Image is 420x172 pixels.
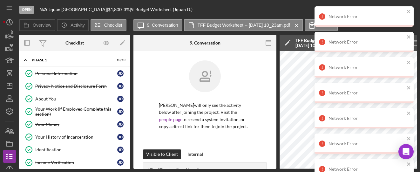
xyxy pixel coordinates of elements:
[33,23,51,28] label: Overview
[117,121,124,127] div: J D
[35,134,117,140] div: Your History of Incarceration
[91,19,126,31] button: Checklist
[407,162,411,168] button: close
[305,19,338,31] button: 9. Form
[104,23,122,28] label: Checklist
[108,7,122,12] span: $1,800
[329,65,405,70] div: Network Error
[22,105,127,118] a: Your Work (If Employed Complete this section)JD
[146,149,178,159] div: Visible to Client
[35,96,117,101] div: About You
[22,131,127,143] a: Your History of IncarcerationJD
[329,39,405,45] div: Network Error
[117,134,124,140] div: J D
[49,7,108,12] div: Jquan [GEOGRAPHIC_DATA] |
[22,67,127,80] a: Personal InformationJD
[143,149,181,159] button: Visible to Client
[377,3,417,16] button: Complete
[39,7,49,12] div: |
[117,96,124,102] div: J D
[398,144,414,159] div: Open Intercom Messenger
[124,7,130,12] div: 3 %
[407,9,411,15] button: close
[295,38,356,48] div: TFF Budget Worksheet -- [DATE] 10_23am.pdf
[57,19,89,31] button: Activity
[22,93,127,105] a: About YouJD
[35,160,117,165] div: Income Verification
[383,3,403,16] div: Complete
[32,58,110,62] div: Phase 1
[407,111,411,117] button: close
[184,19,303,31] button: TFF Budget Worksheet -- [DATE] 10_23am.pdf
[114,58,125,62] div: 10 / 10
[35,84,117,89] div: Privacy Notice and Disclosure Form
[117,70,124,77] div: J D
[159,102,251,130] p: [PERSON_NAME] will only see the activity below after joining the project. Visit the to resend a s...
[39,7,47,12] b: N/A
[22,156,127,169] a: Income VerificationJD
[184,149,206,159] button: Internal
[117,108,124,115] div: J D
[190,40,220,45] div: 9. Conversation
[117,159,124,166] div: J D
[407,136,411,142] button: close
[407,85,411,91] button: close
[22,118,127,131] a: Your MoneyJD
[329,116,405,121] div: Network Error
[117,83,124,89] div: J D
[19,6,34,14] div: Open
[35,147,117,152] div: Identification
[65,40,84,45] div: Checklist
[407,60,411,66] button: close
[19,19,55,31] button: Overview
[22,80,127,93] a: Privacy Notice and Disclosure FormJD
[198,23,290,28] label: TFF Budget Worksheet -- [DATE] 10_23am.pdf
[133,19,182,31] button: 9. Conversation
[71,23,85,28] label: Activity
[407,34,411,40] button: close
[35,107,117,117] div: Your Work (If Employed Complete this section)
[159,117,182,122] a: people page
[187,149,203,159] div: Internal
[329,14,405,19] div: Network Error
[329,167,405,172] div: Network Error
[130,7,193,12] div: | 9. Budget Worksheet (Jquan D.)
[117,147,124,153] div: J D
[147,23,178,28] label: 9. Conversation
[35,71,117,76] div: Personal Information
[35,122,117,127] div: Your Money
[329,141,405,146] div: Network Error
[22,143,127,156] a: IdentificationJD
[329,90,405,95] div: Network Error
